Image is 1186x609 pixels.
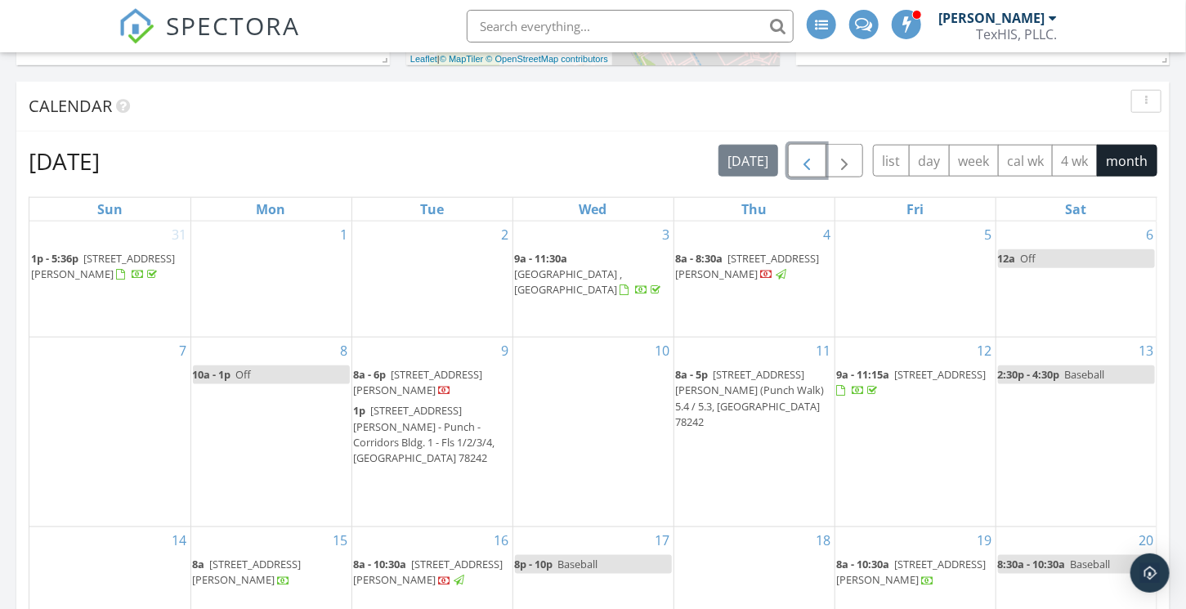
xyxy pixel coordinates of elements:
[351,222,512,338] td: Go to September 2, 2025
[354,367,387,382] span: 8a - 6p
[351,338,512,527] td: Go to September 9, 2025
[166,8,300,43] span: SPECTORA
[835,338,996,527] td: Go to September 12, 2025
[1071,557,1111,571] span: Baseball
[29,222,190,338] td: Go to August 31, 2025
[1063,198,1090,221] a: Saturday
[499,338,512,364] a: Go to September 9, 2025
[193,557,205,571] span: 8a
[354,403,366,418] span: 1p
[119,22,300,56] a: SPECTORA
[998,251,1016,266] span: 12a
[29,338,190,527] td: Go to September 7, 2025
[354,555,511,590] a: 8a - 10:30a [STREET_ADDRESS][PERSON_NAME]
[676,251,723,266] span: 8a - 8:30a
[31,251,78,266] span: 1p - 5:36p
[177,338,190,364] a: Go to September 7, 2025
[813,338,835,364] a: Go to September 11, 2025
[406,52,612,66] div: |
[515,251,568,266] span: 9a - 11:30a
[674,222,835,338] td: Go to September 4, 2025
[1021,251,1036,266] span: Off
[354,557,503,587] span: [STREET_ADDRESS][PERSON_NAME]
[354,367,483,397] a: 8a - 6p [STREET_ADDRESS][PERSON_NAME]
[676,367,709,382] span: 8a - 5p
[676,251,820,281] a: 8a - 8:30a [STREET_ADDRESS][PERSON_NAME]
[515,557,553,571] span: 8p - 10p
[94,198,126,221] a: Sunday
[821,222,835,248] a: Go to September 4, 2025
[193,555,350,590] a: 8a [STREET_ADDRESS][PERSON_NAME]
[338,222,351,248] a: Go to September 1, 2025
[512,222,674,338] td: Go to September 3, 2025
[330,527,351,553] a: Go to September 15, 2025
[31,251,175,281] a: 1p - 5:36p [STREET_ADDRESS][PERSON_NAME]
[354,367,483,397] span: [STREET_ADDRESS][PERSON_NAME]
[253,198,289,221] a: Monday
[1130,553,1170,593] div: Open Intercom Messenger
[29,145,100,177] h2: [DATE]
[354,403,495,465] a: 1p [STREET_ADDRESS][PERSON_NAME] - Punch - Corridors Bldg. 1 - Fls 1/2/3/4, [GEOGRAPHIC_DATA] 78242
[676,251,820,281] span: [STREET_ADDRESS][PERSON_NAME]
[1135,527,1157,553] a: Go to September 20, 2025
[236,367,252,382] span: Off
[909,145,950,177] button: day
[354,557,407,571] span: 8a - 10:30a
[119,8,154,44] img: The Best Home Inspection Software - Spectora
[169,222,190,248] a: Go to August 31, 2025
[354,557,503,587] a: 8a - 10:30a [STREET_ADDRESS][PERSON_NAME]
[410,54,437,64] a: Leaflet
[976,26,1057,43] div: TexHIS, PLLC.
[354,365,511,401] a: 8a - 6p [STREET_ADDRESS][PERSON_NAME]
[895,367,987,382] span: [STREET_ADDRESS]
[440,54,484,64] a: © MapTiler
[558,557,598,571] span: Baseball
[903,198,927,221] a: Friday
[788,144,826,177] button: Previous month
[354,401,511,468] a: 1p [STREET_ADDRESS][PERSON_NAME] - Punch - Corridors Bldg. 1 - Fls 1/2/3/4, [GEOGRAPHIC_DATA] 78242
[837,557,987,587] a: 8a - 10:30a [STREET_ADDRESS][PERSON_NAME]
[676,367,825,429] span: [STREET_ADDRESS][PERSON_NAME] (Punch Walk) 5.4 / 5.3, [GEOGRAPHIC_DATA] 78242
[837,557,890,571] span: 8a - 10:30a
[996,338,1157,527] td: Go to September 13, 2025
[193,557,302,587] a: 8a [STREET_ADDRESS][PERSON_NAME]
[467,10,794,43] input: Search everything...
[998,367,1060,382] span: 2:30p - 4:30p
[837,555,994,590] a: 8a - 10:30a [STREET_ADDRESS][PERSON_NAME]
[1097,145,1157,177] button: month
[515,249,672,301] a: 9a - 11:30a [GEOGRAPHIC_DATA] , [GEOGRAPHIC_DATA]
[512,338,674,527] td: Go to September 10, 2025
[169,527,190,553] a: Go to September 14, 2025
[837,365,994,401] a: 9a - 11:15a [STREET_ADDRESS]
[835,222,996,338] td: Go to September 5, 2025
[674,338,835,527] td: Go to September 11, 2025
[1052,145,1098,177] button: 4 wk
[515,251,665,297] a: 9a - 11:30a [GEOGRAPHIC_DATA] , [GEOGRAPHIC_DATA]
[837,367,987,397] a: 9a - 11:15a [STREET_ADDRESS]
[652,338,674,364] a: Go to September 10, 2025
[996,222,1157,338] td: Go to September 6, 2025
[652,527,674,553] a: Go to September 17, 2025
[31,251,175,281] span: [STREET_ADDRESS][PERSON_NAME]
[998,557,1066,571] span: 8:30a - 10:30a
[491,527,512,553] a: Go to September 16, 2025
[515,266,623,297] span: [GEOGRAPHIC_DATA] , [GEOGRAPHIC_DATA]
[938,10,1045,26] div: [PERSON_NAME]
[417,198,447,221] a: Tuesday
[354,403,495,465] span: [STREET_ADDRESS][PERSON_NAME] - Punch - Corridors Bldg. 1 - Fls 1/2/3/4, [GEOGRAPHIC_DATA] 78242
[974,338,996,364] a: Go to September 12, 2025
[676,249,833,284] a: 8a - 8:30a [STREET_ADDRESS][PERSON_NAME]
[31,249,189,284] a: 1p - 5:36p [STREET_ADDRESS][PERSON_NAME]
[813,527,835,553] a: Go to September 18, 2025
[1143,222,1157,248] a: Go to September 6, 2025
[718,145,778,177] button: [DATE]
[499,222,512,248] a: Go to September 2, 2025
[676,365,833,432] a: 8a - 5p [STREET_ADDRESS][PERSON_NAME] (Punch Walk) 5.4 / 5.3, [GEOGRAPHIC_DATA] 78242
[29,95,112,117] span: Calendar
[949,145,999,177] button: week
[1135,338,1157,364] a: Go to September 13, 2025
[193,557,302,587] span: [STREET_ADDRESS][PERSON_NAME]
[974,527,996,553] a: Go to September 19, 2025
[486,54,608,64] a: © OpenStreetMap contributors
[660,222,674,248] a: Go to September 3, 2025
